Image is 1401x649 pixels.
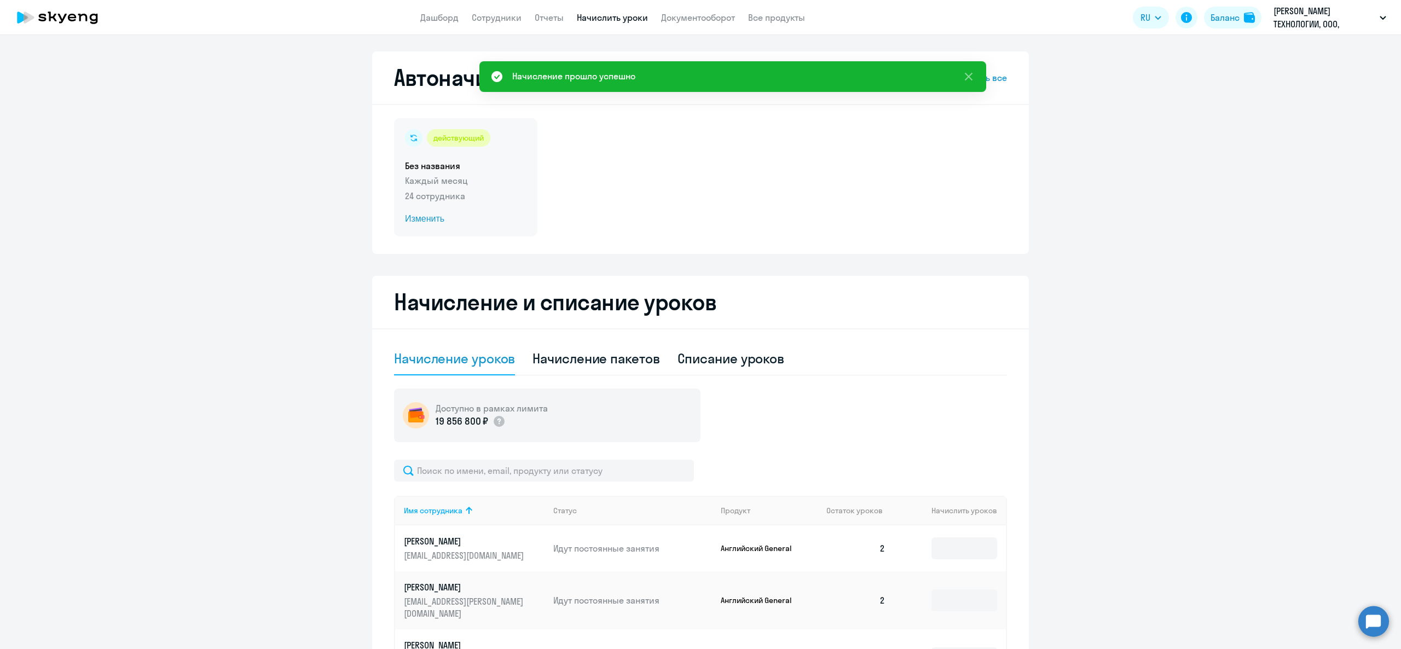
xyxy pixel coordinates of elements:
img: wallet-circle.png [403,402,429,428]
p: [PERSON_NAME] [404,535,526,547]
img: balance [1244,12,1255,23]
div: Остаток уроков [826,506,894,515]
p: 19 856 800 ₽ [436,414,488,428]
div: Имя сотрудника [404,506,462,515]
div: Статус [553,506,577,515]
h2: Автоначисления [394,65,561,91]
td: 2 [818,525,894,571]
div: Начисление прошло успешно [512,69,635,83]
input: Поиск по имени, email, продукту или статусу [394,460,694,482]
div: Продукт [721,506,750,515]
p: Идут постоянные занятия [553,542,712,554]
span: RU [1141,11,1150,24]
span: Остаток уроков [826,506,883,515]
div: Начисление пакетов [532,350,659,367]
div: Начисление уроков [394,350,515,367]
h2: Начисление и списание уроков [394,289,1007,315]
a: Дашборд [420,12,459,23]
button: [PERSON_NAME] ТЕХНОЛОГИИ, ООО, [PERSON_NAME] Инвестиции [1268,4,1392,31]
div: Имя сотрудника [404,506,545,515]
p: [PERSON_NAME] ТЕХНОЛОГИИ, ООО, [PERSON_NAME] Инвестиции [1273,4,1375,31]
div: Баланс [1211,11,1240,24]
div: Статус [553,506,712,515]
button: RU [1133,7,1169,28]
p: 24 сотрудника [405,189,526,202]
button: Балансbalance [1204,7,1261,28]
div: Списание уроков [678,350,785,367]
td: 2 [818,571,894,629]
a: [PERSON_NAME][EMAIL_ADDRESS][DOMAIN_NAME] [404,535,545,561]
h5: Доступно в рамках лимита [436,402,548,414]
p: [PERSON_NAME] [404,581,526,593]
a: Отчеты [535,12,564,23]
a: Документооборот [661,12,735,23]
a: [PERSON_NAME][EMAIL_ADDRESS][PERSON_NAME][DOMAIN_NAME] [404,581,545,619]
a: Сотрудники [472,12,522,23]
p: [EMAIL_ADDRESS][DOMAIN_NAME] [404,549,526,561]
p: Идут постоянные занятия [553,594,712,606]
div: действующий [427,129,490,147]
p: Каждый месяц [405,174,526,187]
p: [EMAIL_ADDRESS][PERSON_NAME][DOMAIN_NAME] [404,595,526,619]
div: Продукт [721,506,818,515]
a: Все продукты [748,12,805,23]
span: Изменить [405,212,526,225]
a: Начислить уроки [577,12,648,23]
p: Английский General [721,543,803,553]
p: Английский General [721,595,803,605]
h5: Без названия [405,160,526,172]
th: Начислить уроков [894,496,1006,525]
